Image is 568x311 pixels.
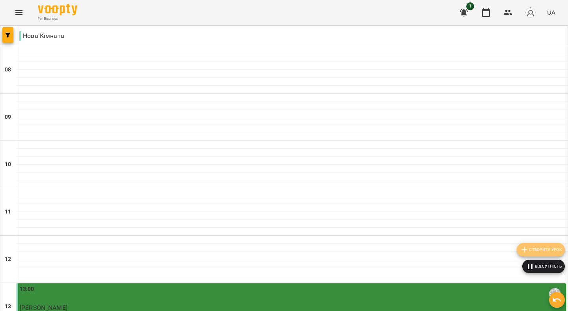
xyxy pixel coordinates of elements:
[5,208,11,216] h6: 11
[525,7,536,18] img: avatar_s.png
[525,262,562,271] span: Відсутність
[5,113,11,122] h6: 09
[5,255,11,264] h6: 12
[38,4,77,15] img: Voopty Logo
[5,302,11,311] h6: 13
[522,260,565,273] button: Відсутність
[549,288,561,300] div: Ратомська Вікторія
[517,243,565,257] button: Створити урок
[19,31,64,41] p: Нова Кімната
[520,245,562,255] span: Створити урок
[20,285,34,294] label: 13:00
[38,16,77,21] span: For Business
[544,5,559,20] button: UA
[5,160,11,169] h6: 10
[547,8,555,17] span: UA
[5,66,11,74] h6: 08
[466,2,474,10] span: 1
[9,3,28,22] button: Menu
